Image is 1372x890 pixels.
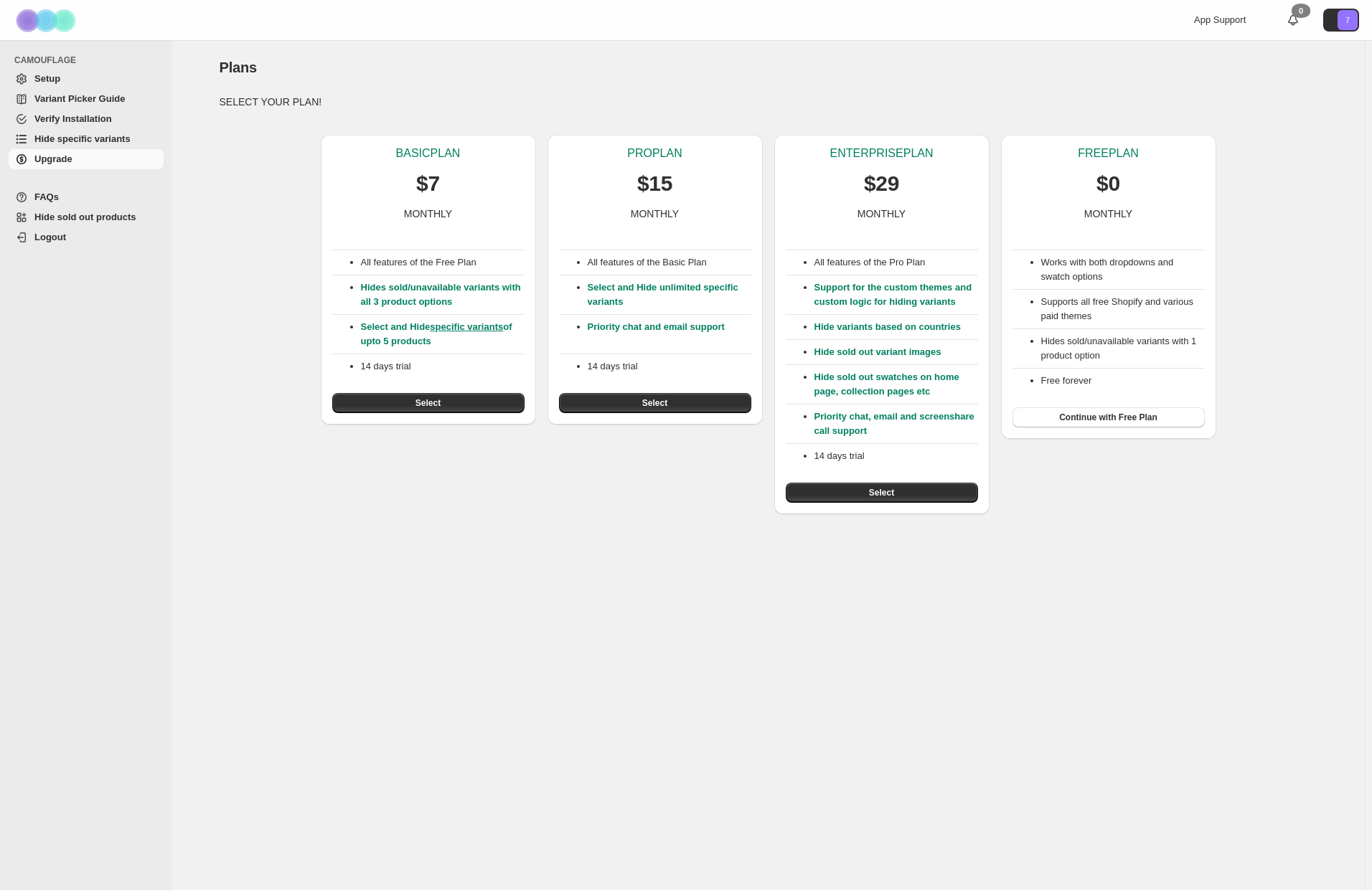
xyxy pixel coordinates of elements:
p: Hides sold/unavailable variants with all 3 product options [361,280,525,309]
span: Avatar with initials 7 [1338,10,1358,30]
p: Hide sold out swatches on home page, collection pages etc [814,370,978,399]
a: Logout [9,227,164,247]
li: Works with both dropdowns and swatch options [1041,255,1205,284]
p: MONTHLY [631,207,679,221]
span: Logout [34,232,66,242]
a: FAQs [9,187,164,207]
p: PRO PLAN [627,146,682,161]
span: Select [415,397,441,409]
a: Hide sold out products [9,207,164,227]
p: Support for the custom themes and custom logic for hiding variants [814,280,978,309]
span: Select [642,397,667,409]
div: 0 [1292,4,1310,18]
a: Upgrade [9,149,164,169]
a: 0 [1286,13,1300,27]
p: All features of the Basic Plan [588,255,751,270]
p: SELECT YOUR PLAN! [220,95,1317,109]
span: FAQs [34,191,59,202]
p: $29 [864,169,899,198]
text: 7 [1345,16,1350,24]
p: Select and Hide unlimited specific variants [588,280,751,309]
a: Verify Installation [9,109,164,129]
p: Select and Hide of upto 5 products [361,320,525,349]
button: Select [786,483,978,503]
span: Hide sold out products [34,212,136,222]
a: Hide specific variants [9,129,164,149]
p: MONTHLY [857,207,906,221]
button: Continue with Free Plan [1012,407,1205,427]
p: FREE PLAN [1078,146,1138,161]
span: Select [869,487,894,498]
span: Plans [220,60,257,75]
p: $15 [637,169,672,198]
p: BASIC PLAN [396,146,461,161]
span: Hide specific variants [34,133,131,144]
p: MONTHLY [404,207,452,221]
li: Supports all free Shopify and various paid themes [1041,295,1205,323]
button: Select [332,393,525,413]
p: $0 [1096,169,1120,198]
p: MONTHLY [1084,207,1132,221]
li: Free forever [1041,374,1205,388]
span: Variant Picker Guide [34,93,125,104]
p: Hide sold out variant images [814,345,978,359]
p: ENTERPRISE PLAN [830,146,933,161]
a: specific variants [430,321,503,332]
img: Camouflage [11,1,83,40]
p: Priority chat and email support [588,320,751,349]
span: CAMOUFLAGE [14,55,165,66]
p: Priority chat, email and screenshare call support [814,410,978,438]
p: 14 days trial [361,359,525,374]
p: All features of the Pro Plan [814,255,978,270]
span: Setup [34,73,60,84]
p: All features of the Free Plan [361,255,525,270]
p: Hide variants based on countries [814,320,978,334]
a: Setup [9,69,164,89]
button: Select [559,393,751,413]
button: Avatar with initials 7 [1323,9,1359,32]
span: Continue with Free Plan [1059,412,1157,423]
span: Upgrade [34,153,72,164]
p: $7 [416,169,440,198]
p: 14 days trial [588,359,751,374]
p: 14 days trial [814,449,978,463]
li: Hides sold/unavailable variants with 1 product option [1041,334,1205,363]
span: App Support [1194,14,1246,25]
a: Variant Picker Guide [9,89,164,109]
span: Verify Installation [34,113,112,124]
